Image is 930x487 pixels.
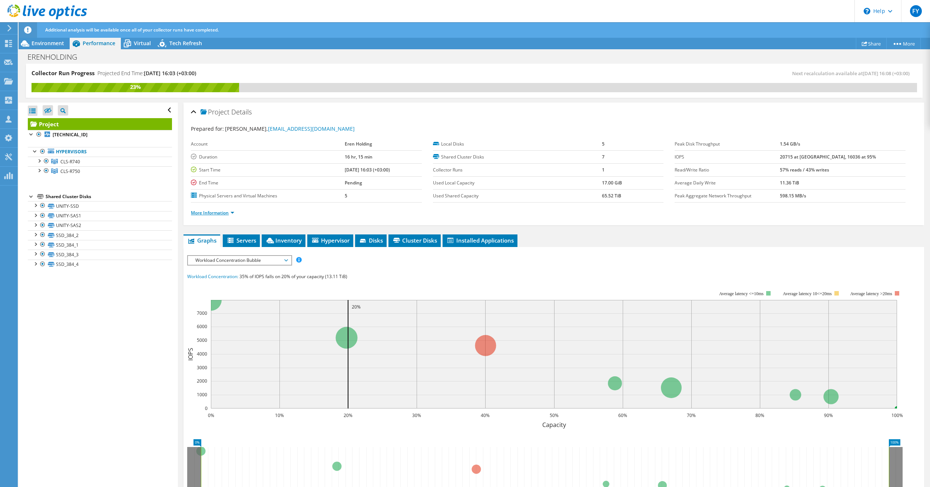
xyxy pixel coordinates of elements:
[197,310,207,316] text: 7000
[192,256,287,265] span: Workload Concentration Bubble
[197,364,207,371] text: 3000
[275,412,284,418] text: 10%
[433,179,602,187] label: Used Local Capacity
[268,125,355,132] a: [EMAIL_ADDRESS][DOMAIN_NAME]
[352,304,361,310] text: 20%
[191,166,344,174] label: Start Time
[265,237,302,244] span: Inventory
[392,237,437,244] span: Cluster Disks
[856,38,887,49] a: Share
[675,179,780,187] label: Average Daily Write
[169,40,202,47] span: Tech Refresh
[191,179,344,187] label: End Time
[191,125,224,132] label: Prepared for:
[187,273,238,280] span: Workload Concentration:
[186,348,195,361] text: IOPS
[32,83,239,91] div: 23%
[144,70,196,77] span: [DATE] 16:03 (+03:00)
[542,421,566,429] text: Capacity
[83,40,115,47] span: Performance
[910,5,922,17] span: FY
[28,211,172,221] a: UNITY-SAS1
[205,405,208,411] text: 0
[850,291,892,296] text: Average latency >20ms
[824,412,833,418] text: 90%
[32,40,64,47] span: Environment
[208,412,214,418] text: 0%
[28,230,172,240] a: SSD_384_2
[28,250,172,259] a: SSD_384_3
[60,159,80,165] span: CLS-R740
[550,412,559,418] text: 50%
[197,391,207,398] text: 1000
[792,70,913,77] span: Next recalculation available at
[602,180,622,186] b: 17.00 GiB
[675,166,780,174] label: Read/Write Ratio
[780,167,829,173] b: 57% reads / 43% writes
[191,192,344,200] label: Physical Servers and Virtual Machines
[28,118,172,130] a: Project
[780,154,876,160] b: 20715 at [GEOGRAPHIC_DATA], 16036 at 95%
[191,210,234,216] a: More Information
[53,131,87,138] b: [TECHNICAL_ID]
[433,140,602,148] label: Local Disks
[864,8,870,14] svg: \n
[433,192,602,200] label: Used Shared Capacity
[687,412,696,418] text: 70%
[28,240,172,250] a: SSD_384_1
[28,166,172,176] a: CLS-R750
[201,109,229,116] span: Project
[226,237,256,244] span: Servers
[886,38,921,49] a: More
[28,157,172,166] a: CLS-R740
[780,193,806,199] b: 598.15 MB/s
[618,412,627,418] text: 60%
[433,166,602,174] label: Collector Runs
[231,107,252,116] span: Details
[675,153,780,161] label: IOPS
[45,27,219,33] span: Additional analysis will be available once all of your collector runs have completed.
[197,323,207,330] text: 6000
[863,70,910,77] span: [DATE] 16:08 (+03:00)
[344,412,353,418] text: 20%
[719,291,764,296] tspan: Average latency <=10ms
[433,153,602,161] label: Shared Cluster Disks
[602,141,605,147] b: 5
[446,237,514,244] span: Installed Applications
[675,140,780,148] label: Peak Disk Throughput
[602,193,621,199] b: 65.52 TiB
[28,201,172,211] a: UNITY-SSD
[28,221,172,230] a: UNITY-SAS2
[602,167,605,173] b: 1
[345,167,390,173] b: [DATE] 16:03 (+03:00)
[191,140,344,148] label: Account
[780,141,800,147] b: 1.54 GB/s
[97,69,196,77] h4: Projected End Time:
[239,273,347,280] span: 35% of IOPS falls on 20% of your capacity (13.11 TiB)
[345,193,347,199] b: 5
[197,351,207,357] text: 4000
[28,260,172,269] a: SSD_384_4
[134,40,151,47] span: Virtual
[345,180,362,186] b: Pending
[197,378,207,384] text: 2000
[780,180,799,186] b: 11.36 TiB
[187,237,216,244] span: Graphs
[481,412,490,418] text: 40%
[755,412,764,418] text: 80%
[345,154,373,160] b: 16 hr, 15 min
[46,192,172,201] div: Shared Cluster Disks
[602,154,605,160] b: 7
[675,192,780,200] label: Peak Aggregate Network Throughput
[345,141,372,147] b: Eren Holding
[225,125,355,132] span: [PERSON_NAME],
[191,153,344,161] label: Duration
[311,237,350,244] span: Hypervisor
[197,337,207,343] text: 5000
[60,168,80,174] span: CLS-R750
[28,130,172,140] a: [TECHNICAL_ID]
[891,412,903,418] text: 100%
[24,53,89,61] h1: ERENHOLDING
[359,237,383,244] span: Disks
[412,412,421,418] text: 30%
